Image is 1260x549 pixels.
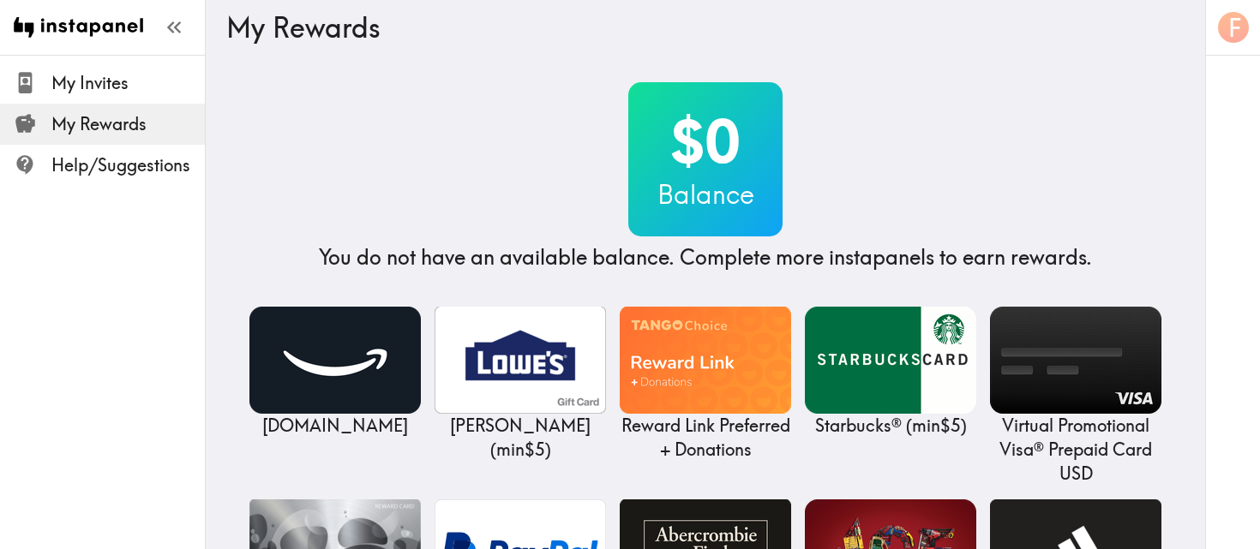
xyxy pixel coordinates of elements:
a: Virtual Promotional Visa® Prepaid Card USDVirtual Promotional Visa® Prepaid Card USD [990,307,1161,486]
button: F [1216,10,1251,45]
a: Reward Link Preferred + DonationsReward Link Preferred + Donations [620,307,791,462]
img: Reward Link Preferred + Donations [620,307,791,414]
span: My Rewards [51,112,205,136]
p: Virtual Promotional Visa® Prepaid Card USD [990,414,1161,486]
span: F [1228,13,1241,43]
img: Amazon.com [249,307,421,414]
span: Help/Suggestions [51,153,205,177]
h3: My Rewards [226,11,1171,44]
a: Starbucks®Starbucks® (min$5) [805,307,976,438]
p: Starbucks® ( min $5 ) [805,414,976,438]
p: [DOMAIN_NAME] [249,414,421,438]
img: Virtual Promotional Visa® Prepaid Card USD [990,307,1161,414]
h4: You do not have an available balance. Complete more instapanels to earn rewards. [319,243,1092,272]
h2: $0 [628,106,783,176]
img: Starbucks® [805,307,976,414]
p: Reward Link Preferred + Donations [620,414,791,462]
a: Amazon.com[DOMAIN_NAME] [249,307,421,438]
img: Lowe's [435,307,606,414]
a: Lowe's[PERSON_NAME] (min$5) [435,307,606,462]
span: My Invites [51,71,205,95]
p: [PERSON_NAME] ( min $5 ) [435,414,606,462]
h3: Balance [628,176,783,212]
